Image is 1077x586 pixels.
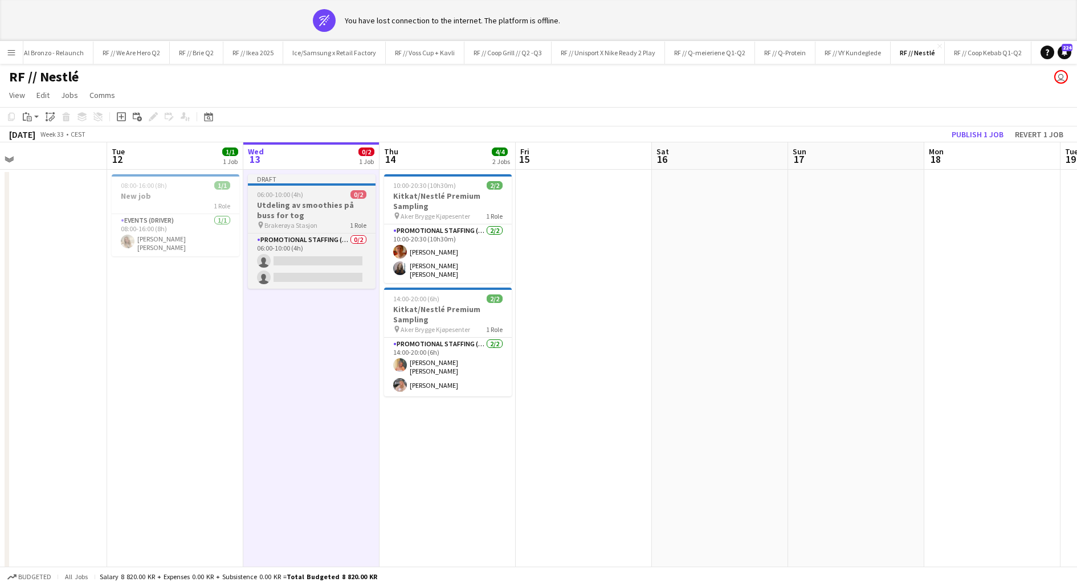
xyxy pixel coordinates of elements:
[6,571,53,583] button: Budgeted
[359,157,374,166] div: 1 Job
[384,174,512,283] app-job-card: 10:00-20:30 (10h30m)2/2Kitkat/Nestlé Premium Sampling Aker Brygge Kjøpesenter1 RolePromotional St...
[112,146,125,157] span: Tue
[927,153,944,166] span: 18
[93,42,170,64] button: RF // We Are Hero Q2
[350,190,366,199] span: 0/2
[283,42,386,64] button: Ice/Samsung x Retail Factory
[32,88,54,103] a: Edit
[223,42,283,64] button: RF // Ikea 2025
[487,181,503,190] span: 2/2
[655,153,669,166] span: 16
[384,191,512,211] h3: Kitkat/Nestlé Premium Sampling
[18,573,51,581] span: Budgeted
[947,127,1008,142] button: Publish 1 job
[520,146,529,157] span: Fri
[755,42,815,64] button: RF // Q-Protein
[36,90,50,100] span: Edit
[1010,127,1068,142] button: Revert 1 job
[815,42,891,64] button: RF // VY Kundeglede
[492,147,508,156] span: 4/4
[1054,70,1068,84] app-user-avatar: Alexander Skeppland Hole
[264,221,317,230] span: Brakerøya Stasjon
[9,68,79,85] h1: RF // Nestlé
[552,42,665,64] button: RF // Unisport X Nike Ready 2 Play
[248,233,376,289] app-card-role: Promotional Staffing (Sampling Staff)0/206:00-10:00 (4h)
[214,181,230,190] span: 1/1
[401,212,470,220] span: Aker Brygge Kjøpesenter
[89,90,115,100] span: Comms
[350,221,366,230] span: 1 Role
[257,190,303,199] span: 06:00-10:00 (4h)
[345,15,560,26] div: You have lost connection to the internet. The platform is offline.
[9,90,25,100] span: View
[382,153,398,166] span: 14
[214,202,230,210] span: 1 Role
[63,572,90,581] span: All jobs
[358,147,374,156] span: 0/2
[9,129,35,140] div: [DATE]
[384,288,512,396] app-job-card: 14:00-20:00 (6h)2/2Kitkat/Nestlé Premium Sampling Aker Brygge Kjøpesenter1 RolePromotional Staffi...
[486,212,503,220] span: 1 Role
[929,146,944,157] span: Mon
[5,88,30,103] a: View
[384,146,398,157] span: Thu
[793,146,806,157] span: Sun
[112,191,239,201] h3: New job
[112,214,239,256] app-card-role: Events (Driver)1/108:00-16:00 (8h)[PERSON_NAME] [PERSON_NAME]
[393,181,456,190] span: 10:00-20:30 (10h30m)
[891,42,945,64] button: RF // Nestlé
[1062,44,1072,51] span: 224
[519,153,529,166] span: 15
[170,42,223,64] button: RF // Brie Q2
[386,42,464,64] button: RF // Voss Cup + Kavli
[61,90,78,100] span: Jobs
[487,294,503,303] span: 2/2
[223,157,238,166] div: 1 Job
[1058,46,1071,59] a: 224
[222,147,238,156] span: 1/1
[656,146,669,157] span: Sat
[71,130,85,138] div: CEST
[248,146,264,157] span: Wed
[393,294,439,303] span: 14:00-20:00 (6h)
[56,88,83,103] a: Jobs
[791,153,806,166] span: 17
[38,130,66,138] span: Week 33
[100,572,377,581] div: Salary 8 820.00 KR + Expenses 0.00 KR + Subsistence 0.00 KR =
[486,325,503,334] span: 1 Role
[246,153,264,166] span: 13
[384,224,512,283] app-card-role: Promotional Staffing (Brand Ambassadors)2/210:00-20:30 (10h30m)[PERSON_NAME][PERSON_NAME] [PERSON...
[85,88,120,103] a: Comms
[665,42,755,64] button: RF // Q-meieriene Q1-Q2
[401,325,470,334] span: Aker Brygge Kjøpesenter
[248,174,376,289] app-job-card: Draft06:00-10:00 (4h)0/2Utdeling av smoothies på buss for tog Brakerøya Stasjon1 RolePromotional ...
[112,174,239,256] app-job-card: 08:00-16:00 (8h)1/1New job1 RoleEvents (Driver)1/108:00-16:00 (8h)[PERSON_NAME] [PERSON_NAME]
[287,572,377,581] span: Total Budgeted 8 820.00 KR
[492,157,510,166] div: 2 Jobs
[945,42,1031,64] button: RF // Coop Kebab Q1-Q2
[248,174,376,183] div: Draft
[384,304,512,325] h3: Kitkat/Nestlé Premium Sampling
[248,200,376,220] h3: Utdeling av smoothies på buss for tog
[110,153,125,166] span: 12
[384,338,512,396] app-card-role: Promotional Staffing (Brand Ambassadors)2/214:00-20:00 (6h)[PERSON_NAME] [PERSON_NAME][PERSON_NAME]
[464,42,552,64] button: RF // Coop Grill // Q2 -Q3
[121,181,167,190] span: 08:00-16:00 (8h)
